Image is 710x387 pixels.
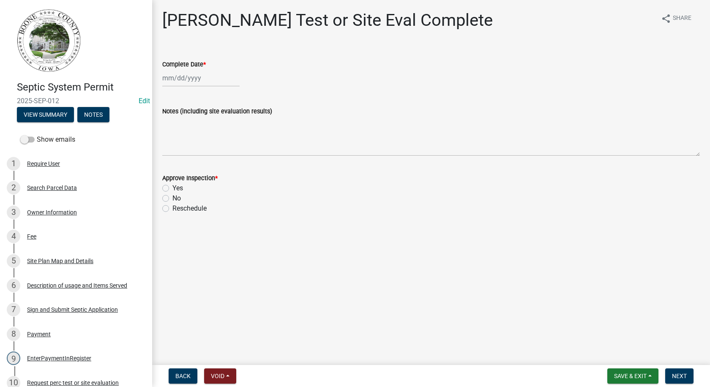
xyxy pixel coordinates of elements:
[661,14,671,24] i: share
[162,69,240,87] input: mm/dd/yyyy
[17,112,74,118] wm-modal-confirm: Summary
[7,351,20,365] div: 9
[614,373,647,379] span: Save & Exit
[172,193,181,203] label: No
[162,109,272,115] label: Notes (including site evaluation results)
[7,181,20,195] div: 2
[7,206,20,219] div: 3
[162,10,493,30] h1: [PERSON_NAME] Test or Site Eval Complete
[175,373,191,379] span: Back
[211,373,224,379] span: Void
[665,368,694,384] button: Next
[27,307,118,313] div: Sign and Submit Septic Application
[17,81,145,93] h4: Septic System Permit
[204,368,236,384] button: Void
[7,157,20,170] div: 1
[27,380,119,386] div: Request perc test or site evaluation
[673,14,691,24] span: Share
[162,62,206,68] label: Complete Date
[27,258,93,264] div: Site Plan Map and Details
[7,230,20,243] div: 4
[20,134,75,145] label: Show emails
[172,203,207,214] label: Reschedule
[17,97,135,105] span: 2025-SEP-012
[7,303,20,316] div: 7
[27,233,36,239] div: Fee
[139,97,150,105] a: Edit
[27,161,60,167] div: Require User
[7,327,20,341] div: 8
[169,368,197,384] button: Back
[27,185,77,191] div: Search Parcel Data
[7,279,20,292] div: 6
[672,373,687,379] span: Next
[654,10,698,27] button: shareShare
[27,331,51,337] div: Payment
[172,183,183,193] label: Yes
[162,176,218,181] label: Approve Inspection
[77,112,109,118] wm-modal-confirm: Notes
[27,283,127,288] div: Description of usage and Items Served
[77,107,109,122] button: Notes
[607,368,658,384] button: Save & Exit
[139,97,150,105] wm-modal-confirm: Edit Application Number
[7,254,20,268] div: 5
[27,209,77,215] div: Owner Information
[17,9,81,72] img: Boone County, Iowa
[17,107,74,122] button: View Summary
[27,355,91,361] div: EnterPaymentInRegister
